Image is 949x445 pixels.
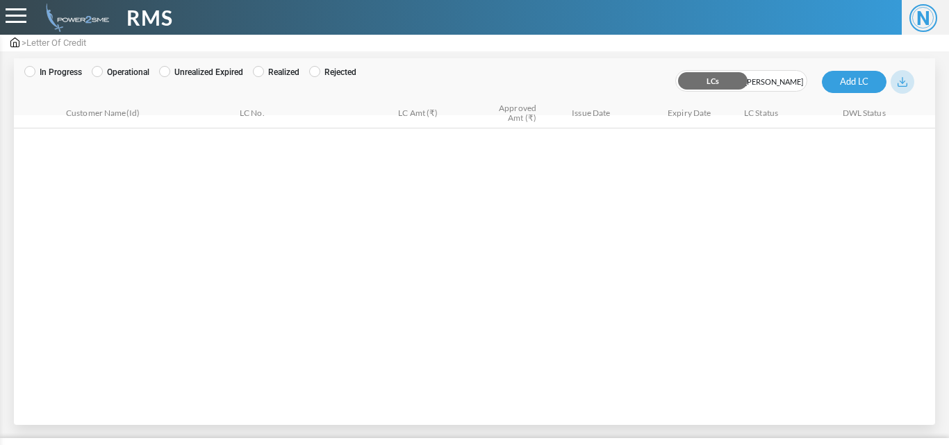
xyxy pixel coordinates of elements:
[40,3,109,32] img: admin
[253,66,299,78] label: Realized
[898,77,907,87] img: download_blue.svg
[822,71,886,93] button: Add LC
[909,4,937,32] span: N
[92,66,149,78] label: Operational
[444,99,543,128] th: Approved Amt (₹)
[309,66,356,78] label: Rejected
[738,99,837,128] th: LC Status
[345,99,444,128] th: LC Amt (₹)
[542,99,641,128] th: Issue Date
[676,71,741,92] span: LCs
[641,99,739,128] th: Expiry Date
[24,66,82,78] label: In Progress
[741,71,807,92] span: [PERSON_NAME]
[10,37,19,47] img: admin
[837,99,936,128] th: DWL Status
[126,2,173,33] span: RMS
[26,37,86,48] span: Letter Of Credit
[234,99,345,128] th: LC No.
[159,66,243,78] label: Unrealized Expired
[60,99,234,128] th: Customer Name(Id)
